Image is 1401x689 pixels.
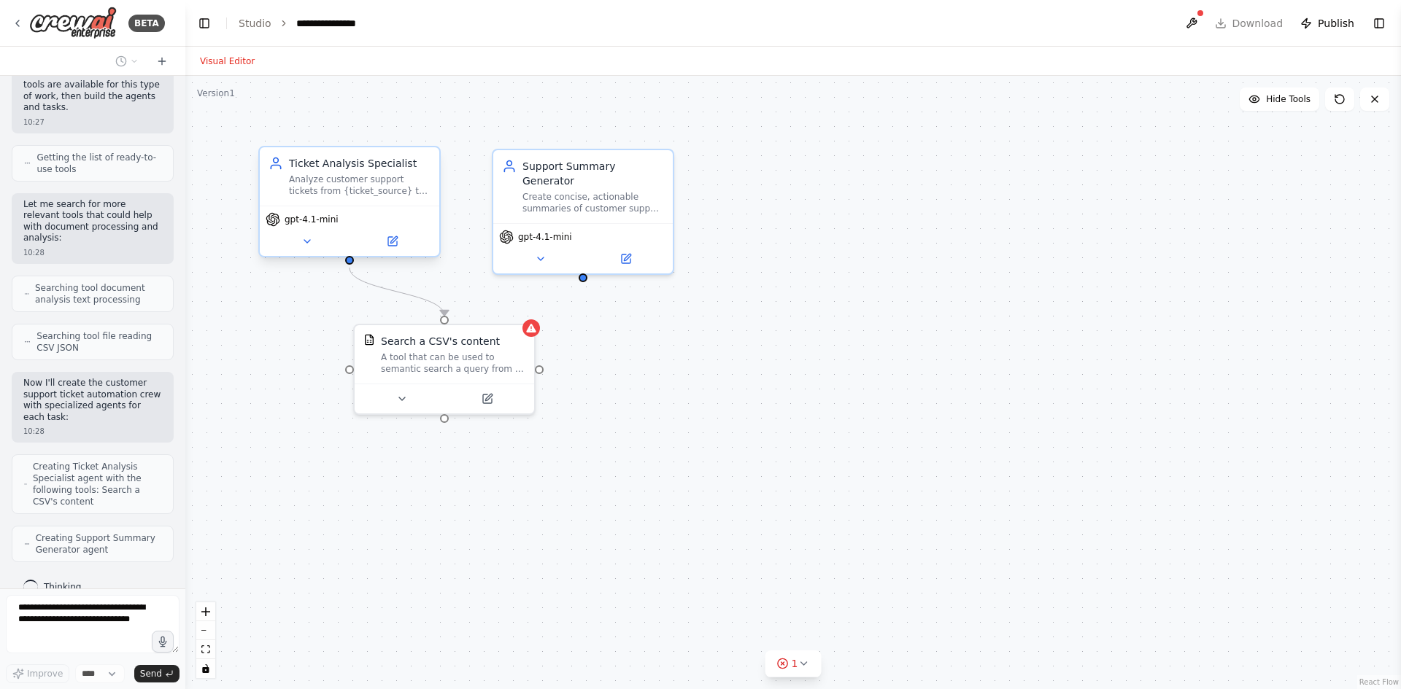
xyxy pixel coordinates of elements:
[522,191,664,214] div: Create concise, actionable summaries of customer support tickets for {ticket_source}, highlightin...
[289,174,431,197] div: Analyze customer support tickets from {ticket_source} to categorize them by urgency level (Low, M...
[1294,10,1360,36] button: Publish
[140,668,162,680] span: Send
[492,149,674,275] div: Support Summary GeneratorCreate concise, actionable summaries of customer support tickets for {ti...
[285,214,339,225] span: gpt-4.1-mini
[191,52,263,70] button: Visual Editor
[1266,93,1311,105] span: Hide Tools
[23,117,162,128] div: 10:27
[196,602,215,678] div: React Flow controls
[29,7,117,39] img: Logo
[584,250,667,268] button: Open in side panel
[239,16,368,31] nav: breadcrumb
[196,621,215,640] button: zoom out
[353,324,536,415] div: CSVSearchToolSearch a CSV's contentA tool that can be used to semantic search a query from a CSV'...
[109,52,144,70] button: Switch to previous chat
[446,390,528,408] button: Open in side panel
[381,351,525,375] div: A tool that can be used to semantic search a query from a CSV's content.
[239,17,271,29] a: Studio
[351,233,433,250] button: Open in side panel
[1318,16,1354,31] span: Publish
[792,656,798,671] span: 1
[197,87,235,99] div: Version 1
[36,532,161,556] span: Creating Support Summary Generator agent
[522,159,664,188] div: Support Summary Generator
[23,247,162,258] div: 10:28
[23,426,162,437] div: 10:28
[44,581,90,593] span: Thinking...
[1359,678,1399,686] a: React Flow attribution
[134,665,180,682] button: Send
[36,152,161,175] span: Getting the list of ready-to-use tools
[152,631,174,653] button: Click to speak your automation idea
[33,461,161,507] span: Creating Ticket Analysis Specialist agent with the following tools: Search a CSV's content
[196,602,215,621] button: zoom in
[23,378,162,423] p: Now I'll create the customer support ticket automation crew with specialized agents for each task:
[765,650,822,677] button: 1
[27,668,63,680] span: Improve
[363,334,375,346] img: CSVSearchTool
[128,15,165,32] div: BETA
[342,268,452,316] g: Edge from 3756bd79-e696-4f9b-aa6d-ab6fae5d1305 to 56132047-a9d4-4a57-9580-fdcd4566c8cd
[36,330,161,354] span: Searching tool file reading CSV JSON
[196,640,215,659] button: fit view
[518,231,572,243] span: gpt-4.1-mini
[194,13,215,34] button: Hide left sidebar
[35,282,161,305] span: Searching tool document analysis text processing
[196,659,215,678] button: toggle interactivity
[150,52,174,70] button: Start a new chat
[6,664,69,683] button: Improve
[1240,87,1319,111] button: Hide Tools
[23,199,162,244] p: Let me search for more relevant tools that could help with document processing and analysis:
[258,149,441,260] div: Ticket Analysis SpecialistAnalyze customer support tickets from {ticket_source} to categorize the...
[289,156,431,171] div: Ticket Analysis Specialist
[1369,13,1389,34] button: Show right sidebar
[381,334,500,349] div: Search a CSV's content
